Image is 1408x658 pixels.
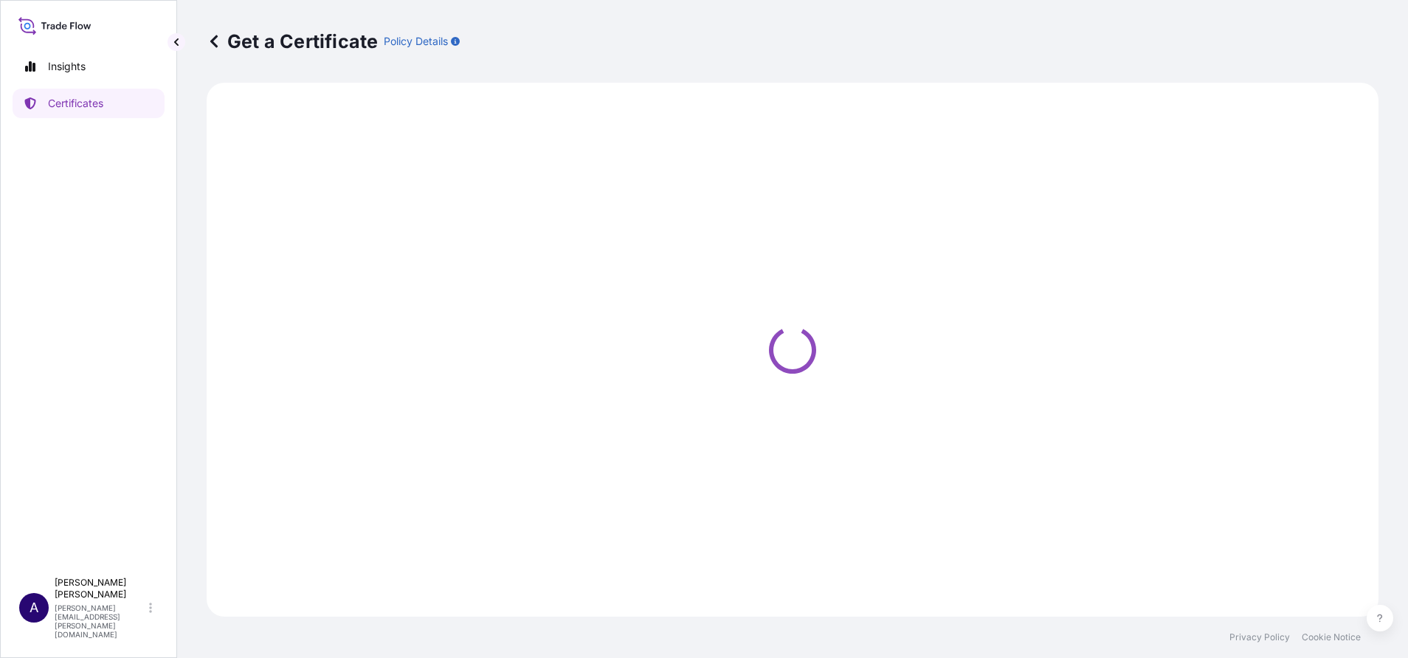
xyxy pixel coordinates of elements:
[48,96,103,111] p: Certificates
[215,92,1370,608] div: Loading
[1229,631,1290,643] a: Privacy Policy
[207,30,378,53] p: Get a Certificate
[48,59,86,74] p: Insights
[1302,631,1361,643] a: Cookie Notice
[30,600,38,615] span: A
[55,603,146,639] p: [PERSON_NAME][EMAIL_ADDRESS][PERSON_NAME][DOMAIN_NAME]
[384,34,448,49] p: Policy Details
[13,89,165,118] a: Certificates
[13,52,165,81] a: Insights
[55,577,146,600] p: [PERSON_NAME] [PERSON_NAME]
